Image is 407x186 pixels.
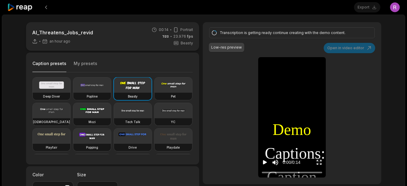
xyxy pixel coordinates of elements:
[262,157,268,168] button: Play video
[128,145,137,150] h3: Drive
[49,39,70,44] span: an hour ago
[171,94,175,99] h3: Pet
[74,60,97,72] button: My presets
[32,29,93,36] p: AI_Threatens_Jobs_revid
[32,171,73,178] label: Color
[77,171,118,178] label: Size
[159,27,168,33] span: 00:14
[171,119,175,124] h3: YC
[220,30,362,36] div: Transcription is getting ready continue creating with the demo content.
[273,118,311,141] span: Demo
[167,145,180,150] h3: Playdate
[88,119,96,124] h3: Mozi
[181,40,193,46] span: Beasty
[272,159,279,166] button: Mute sound
[187,34,193,39] span: fps
[33,119,70,124] h3: [DEMOGRAPHIC_DATA]
[128,94,138,99] h3: Beasty
[43,94,60,99] h3: Deep Diver
[173,34,193,39] span: 23.976
[265,141,325,165] span: Captions:
[87,94,98,99] h3: Popline
[180,27,193,33] span: Portrait
[125,119,140,124] h3: Tech Talk
[316,157,322,168] button: Enter Fullscreen
[211,45,242,50] div: Low-res preview
[283,159,300,166] div: 0:00 / 0:14
[86,145,98,150] h3: Popping
[46,145,57,150] h3: Playfair
[32,60,66,72] button: Caption presets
